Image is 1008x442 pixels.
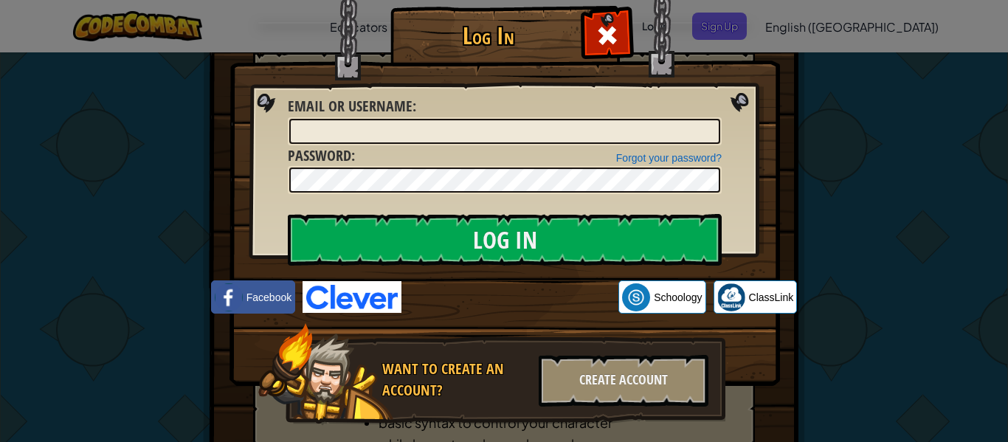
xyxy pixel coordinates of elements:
[288,96,416,117] label: :
[288,145,351,165] span: Password
[616,152,722,164] a: Forgot your password?
[749,290,794,305] span: ClassLink
[401,281,618,314] iframe: Sign in with Google Button
[622,283,650,311] img: schoology.png
[288,96,412,116] span: Email or Username
[654,290,702,305] span: Schoology
[717,283,745,311] img: classlink-logo-small.png
[382,359,530,401] div: Want to create an account?
[215,283,243,311] img: facebook_small.png
[303,281,401,313] img: clever-logo-blue.png
[288,145,355,167] label: :
[394,23,582,49] h1: Log In
[539,355,708,407] div: Create Account
[246,290,291,305] span: Facebook
[288,214,722,266] input: Log In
